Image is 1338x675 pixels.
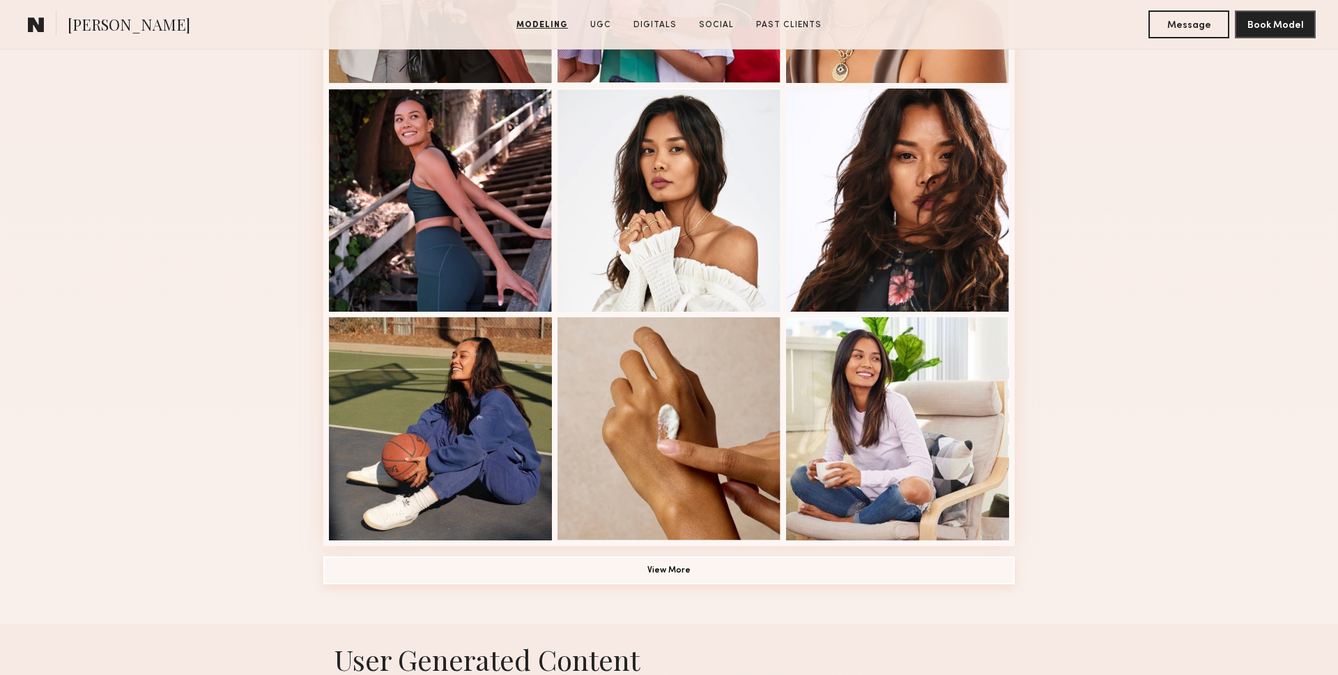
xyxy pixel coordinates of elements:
[1148,10,1229,38] button: Message
[693,19,739,31] a: Social
[751,19,827,31] a: Past Clients
[585,19,617,31] a: UGC
[1235,10,1316,38] button: Book Model
[1235,18,1316,30] a: Book Model
[628,19,682,31] a: Digitals
[68,14,190,38] span: [PERSON_NAME]
[511,19,574,31] a: Modeling
[323,556,1015,584] button: View More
